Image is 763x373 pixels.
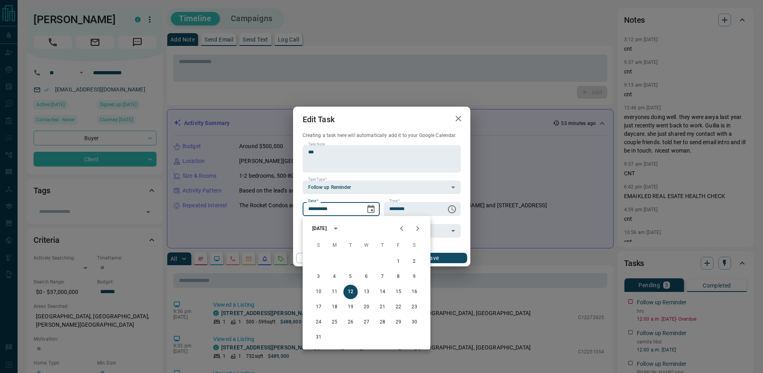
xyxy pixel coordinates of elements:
div: [DATE] [312,225,327,232]
button: Previous month [394,220,410,236]
button: 26 [343,315,358,329]
button: 10 [311,285,326,299]
button: 17 [311,300,326,314]
button: 4 [327,270,342,284]
p: Creating a task here will automatically add it to your Google Calendar. [303,132,461,139]
button: 9 [407,270,422,284]
button: 1 [391,254,406,269]
button: Choose date, selected date is Aug 12, 2025 [363,201,379,217]
div: Follow up Reminder [303,181,461,194]
label: Time [389,198,400,204]
button: 28 [375,315,390,329]
button: 12 [343,285,358,299]
button: 7 [375,270,390,284]
label: Task Type [308,177,327,182]
button: 14 [375,285,390,299]
span: Sunday [311,238,326,254]
button: Cancel [296,253,365,263]
button: calendar view is open, switch to year view [329,222,343,235]
button: 31 [311,330,326,345]
label: Date [308,198,318,204]
button: 2 [407,254,422,269]
button: Choose time, selected time is 12:00 AM [444,201,460,217]
span: Saturday [407,238,422,254]
button: 21 [375,300,390,314]
button: 25 [327,315,342,329]
span: Tuesday [343,238,358,254]
button: 22 [391,300,406,314]
button: Next month [410,220,426,236]
span: Thursday [375,238,390,254]
button: 27 [359,315,374,329]
button: 16 [407,285,422,299]
button: 19 [343,300,358,314]
label: Task Note [308,142,325,147]
button: 5 [343,270,358,284]
button: 13 [359,285,374,299]
button: 18 [327,300,342,314]
button: 23 [407,300,422,314]
button: 30 [407,315,422,329]
button: Save [398,253,467,263]
span: Monday [327,238,342,254]
button: 6 [359,270,374,284]
span: Friday [391,238,406,254]
button: 8 [391,270,406,284]
button: 15 [391,285,406,299]
button: 24 [311,315,326,329]
button: 29 [391,315,406,329]
h2: Edit Task [293,107,344,132]
button: 11 [327,285,342,299]
span: Wednesday [359,238,374,254]
button: 3 [311,270,326,284]
button: 20 [359,300,374,314]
